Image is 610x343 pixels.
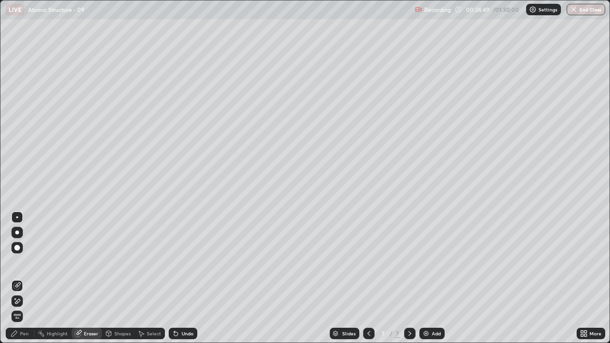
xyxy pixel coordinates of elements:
div: Undo [182,331,193,336]
div: / [390,331,393,336]
div: Slides [342,331,356,336]
div: Eraser [84,331,98,336]
img: recording.375f2c34.svg [415,6,422,13]
div: 7 [378,331,388,336]
div: Add [432,331,441,336]
div: Highlight [47,331,68,336]
img: class-settings-icons [529,6,537,13]
img: end-class-cross [570,6,578,13]
div: Shapes [114,331,131,336]
p: Recording [424,6,451,13]
p: LIVE [9,6,21,13]
div: Pen [20,331,29,336]
div: Select [147,331,161,336]
span: Erase all [12,313,22,319]
button: End Class [567,4,605,15]
div: 7 [395,329,400,338]
div: More [590,331,601,336]
p: Settings [539,7,557,12]
p: Atomic Structure - 09 [28,6,84,13]
img: add-slide-button [422,330,430,337]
